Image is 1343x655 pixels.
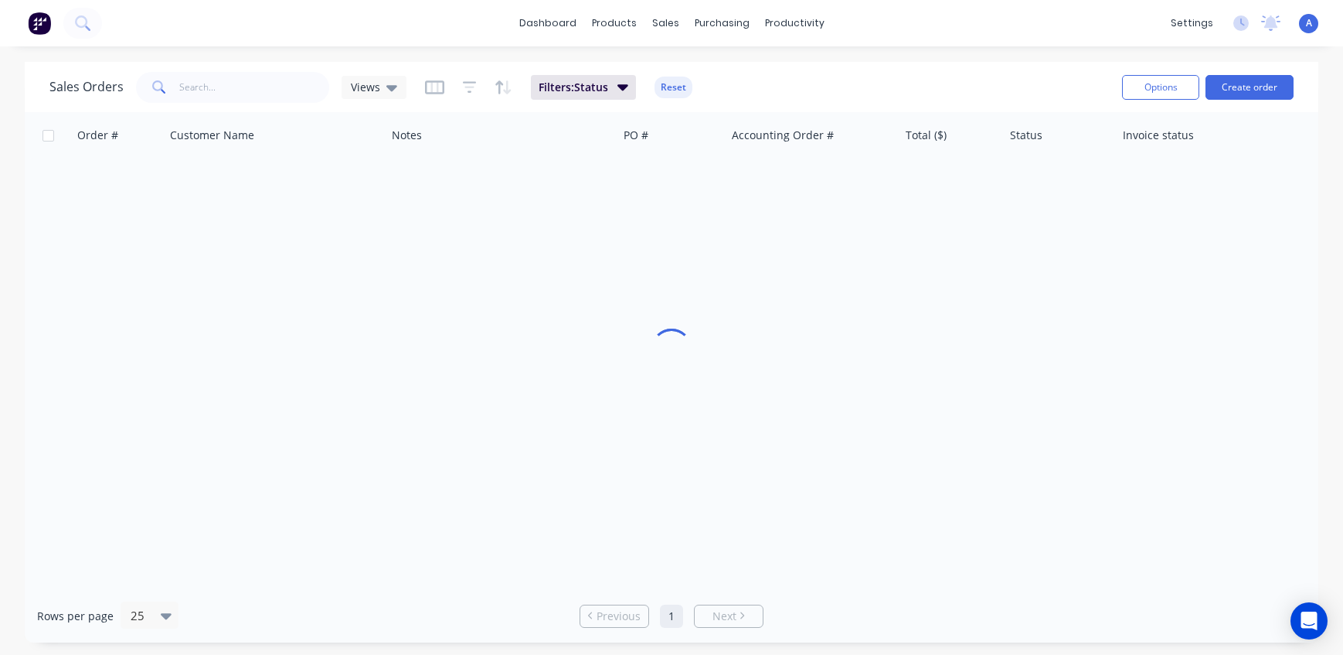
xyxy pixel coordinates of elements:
a: Previous page [580,609,648,624]
span: A [1306,16,1312,30]
div: Total ($) [906,128,947,143]
a: Next page [695,609,763,624]
button: Create order [1205,75,1294,100]
div: products [584,12,644,35]
span: Filters: Status [539,80,608,95]
div: Invoice status [1123,128,1194,143]
span: Previous [597,609,641,624]
img: Factory [28,12,51,35]
span: Rows per page [37,609,114,624]
div: productivity [757,12,832,35]
div: Customer Name [170,128,254,143]
div: Open Intercom Messenger [1290,602,1328,640]
a: Page 1 is your current page [660,605,683,628]
button: Filters:Status [531,75,636,100]
div: settings [1163,12,1221,35]
div: Notes [392,128,422,143]
a: dashboard [512,12,584,35]
div: Accounting Order # [732,128,834,143]
div: sales [644,12,687,35]
div: Order # [77,128,118,143]
div: purchasing [687,12,757,35]
ul: Pagination [573,605,770,628]
div: Status [1010,128,1042,143]
button: Options [1122,75,1199,100]
input: Search... [179,72,330,103]
div: PO # [624,128,648,143]
span: Views [351,79,380,95]
button: Reset [654,77,692,98]
h1: Sales Orders [49,80,124,94]
span: Next [712,609,736,624]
